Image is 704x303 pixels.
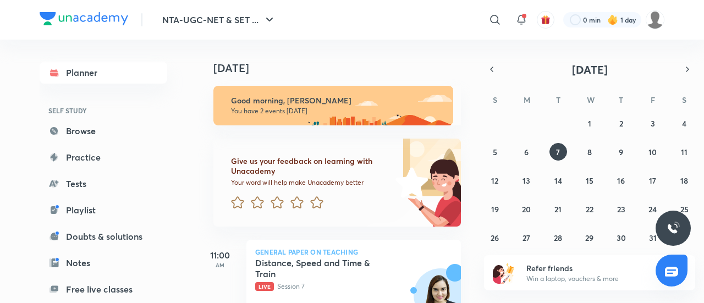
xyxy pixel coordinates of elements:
button: October 11, 2025 [675,143,693,161]
abbr: October 19, 2025 [491,204,499,214]
abbr: October 26, 2025 [491,233,499,243]
button: October 19, 2025 [486,200,504,218]
abbr: October 28, 2025 [554,233,562,243]
h5: 11:00 [198,249,242,262]
abbr: October 22, 2025 [586,204,593,214]
button: October 22, 2025 [581,200,598,218]
button: October 20, 2025 [518,200,535,218]
button: October 8, 2025 [581,143,598,161]
a: Planner [40,62,167,84]
a: Notes [40,252,167,274]
h6: Give us your feedback on learning with Unacademy [231,156,392,176]
img: Baani khurana [646,10,664,29]
abbr: October 14, 2025 [554,175,562,186]
abbr: October 29, 2025 [585,233,593,243]
h6: Refer friends [526,262,662,274]
p: Win a laptop, vouchers & more [526,274,662,284]
abbr: October 1, 2025 [588,118,591,129]
abbr: October 23, 2025 [617,204,625,214]
button: October 14, 2025 [549,172,567,189]
abbr: Saturday [682,95,686,105]
img: avatar [541,15,551,25]
abbr: October 16, 2025 [617,175,625,186]
button: October 2, 2025 [612,114,630,132]
button: October 4, 2025 [675,114,693,132]
abbr: October 24, 2025 [648,204,657,214]
img: feedback_image [358,139,461,227]
abbr: October 5, 2025 [493,147,497,157]
a: Browse [40,120,167,142]
abbr: Tuesday [556,95,560,105]
abbr: Thursday [619,95,623,105]
abbr: October 18, 2025 [680,175,688,186]
p: General Paper on Teaching [255,249,452,255]
abbr: October 12, 2025 [491,175,498,186]
button: October 18, 2025 [675,172,693,189]
p: Your word will help make Unacademy better [231,178,392,187]
a: Playlist [40,199,167,221]
abbr: October 20, 2025 [522,204,531,214]
button: October 13, 2025 [518,172,535,189]
button: October 30, 2025 [612,229,630,246]
button: October 5, 2025 [486,143,504,161]
button: October 16, 2025 [612,172,630,189]
abbr: October 9, 2025 [619,147,623,157]
img: streak [607,14,618,25]
button: October 10, 2025 [644,143,662,161]
button: October 28, 2025 [549,229,567,246]
button: October 24, 2025 [644,200,662,218]
button: October 26, 2025 [486,229,504,246]
h6: Good morning, [PERSON_NAME] [231,96,443,106]
p: You have 2 events [DATE] [231,107,443,115]
abbr: October 17, 2025 [649,175,656,186]
abbr: October 13, 2025 [522,175,530,186]
abbr: Monday [524,95,530,105]
a: Practice [40,146,167,168]
abbr: October 3, 2025 [651,118,655,129]
h4: [DATE] [213,62,472,75]
img: ttu [667,222,680,235]
a: Tests [40,173,167,195]
img: Company Logo [40,12,128,25]
button: October 27, 2025 [518,229,535,246]
button: October 1, 2025 [581,114,598,132]
button: October 15, 2025 [581,172,598,189]
span: Live [255,282,274,291]
button: NTA-UGC-NET & SET ... [156,9,283,31]
button: October 31, 2025 [644,229,662,246]
abbr: October 15, 2025 [586,175,593,186]
button: [DATE] [499,62,680,77]
abbr: October 8, 2025 [587,147,592,157]
button: avatar [537,11,554,29]
abbr: October 7, 2025 [556,147,560,157]
button: October 3, 2025 [644,114,662,132]
button: October 17, 2025 [644,172,662,189]
abbr: October 31, 2025 [649,233,657,243]
img: referral [493,262,515,284]
a: Company Logo [40,12,128,28]
p: Session 7 [255,282,428,291]
abbr: October 27, 2025 [522,233,530,243]
a: Free live classes [40,278,167,300]
p: AM [198,262,242,268]
button: October 9, 2025 [612,143,630,161]
abbr: Sunday [493,95,497,105]
button: October 25, 2025 [675,200,693,218]
button: October 12, 2025 [486,172,504,189]
abbr: October 21, 2025 [554,204,562,214]
abbr: October 25, 2025 [680,204,689,214]
abbr: October 4, 2025 [682,118,686,129]
button: October 7, 2025 [549,143,567,161]
abbr: Friday [651,95,655,105]
abbr: October 11, 2025 [681,147,687,157]
h5: Distance, Speed and Time & Train [255,257,392,279]
abbr: October 2, 2025 [619,118,623,129]
button: October 21, 2025 [549,200,567,218]
button: October 23, 2025 [612,200,630,218]
a: Doubts & solutions [40,225,167,247]
span: [DATE] [572,62,608,77]
abbr: October 10, 2025 [648,147,657,157]
h6: SELF STUDY [40,101,167,120]
button: October 29, 2025 [581,229,598,246]
abbr: Wednesday [587,95,595,105]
